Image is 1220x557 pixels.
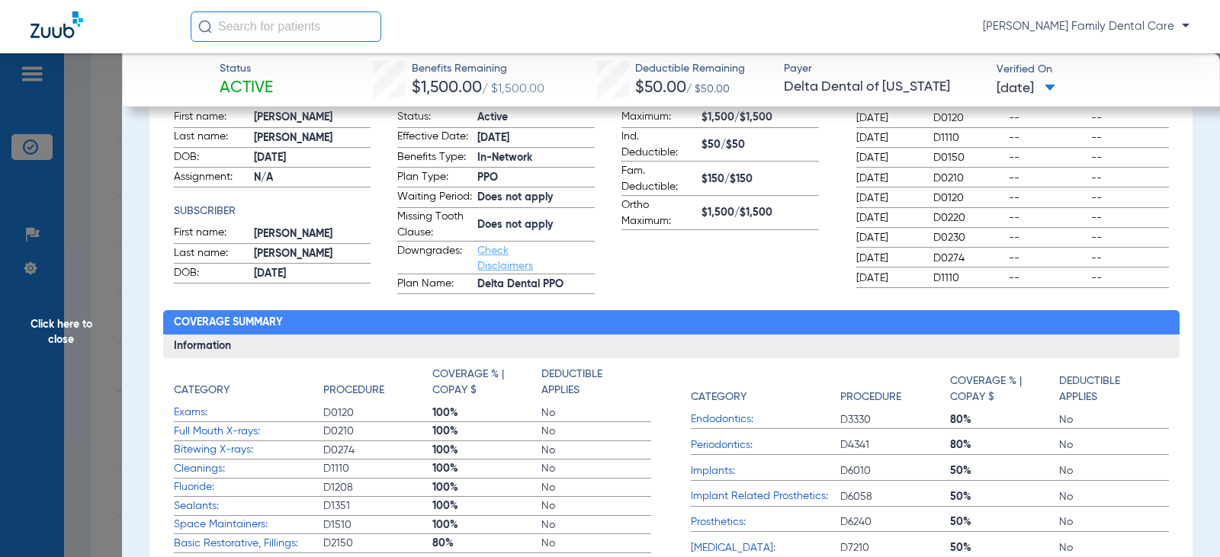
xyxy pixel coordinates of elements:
[254,246,371,262] span: [PERSON_NAME]
[174,498,323,514] span: Sealants:
[254,226,371,242] span: [PERSON_NAME]
[1059,489,1168,504] span: No
[220,78,273,99] span: Active
[950,367,1059,411] app-breakdown-title: Coverage % | Copay $
[1091,110,1168,126] span: --
[621,109,696,127] span: Maximum:
[856,210,920,226] span: [DATE]
[856,171,920,186] span: [DATE]
[397,243,472,274] span: Downgrades:
[174,383,230,399] h4: Category
[254,110,371,126] span: [PERSON_NAME]
[323,443,432,458] span: D0274
[323,424,432,439] span: D0210
[254,266,371,282] span: [DATE]
[323,517,432,533] span: D1510
[840,489,949,504] span: D6058
[621,197,696,229] span: Ortho Maximum:
[174,405,323,421] span: Exams:
[1009,171,1086,186] span: --
[323,461,432,476] span: D1110
[254,130,371,146] span: [PERSON_NAME]
[432,367,541,404] app-breakdown-title: Coverage % | Copay $
[174,109,249,127] span: First name:
[997,62,1196,78] span: Verified On
[840,367,949,411] app-breakdown-title: Procedure
[323,536,432,551] span: D2150
[541,367,643,399] h4: Deductible Applies
[950,463,1059,479] span: 50%
[1059,412,1168,427] span: No
[174,149,249,168] span: DOB:
[933,190,1003,206] span: D0120
[840,412,949,427] span: D3330
[691,367,840,411] app-breakdown-title: Category
[1091,171,1168,186] span: --
[856,270,920,286] span: [DATE]
[163,310,1180,335] h2: Coverage Summary
[482,83,544,95] span: / $1,500.00
[950,489,1059,504] span: 50%
[174,225,249,243] span: First name:
[691,514,840,530] span: Prosthetics:
[174,169,249,187] span: Assignment:
[701,110,819,126] span: $1,500/$1,500
[701,137,819,153] span: $50/$50
[933,230,1003,245] span: D0230
[933,171,1003,186] span: D0210
[856,251,920,266] span: [DATE]
[163,335,1180,359] h3: Information
[432,536,541,551] span: 80%
[691,411,840,427] span: Endodontics:
[933,270,1003,286] span: D1110
[541,405,650,421] span: No
[477,277,595,293] span: Delta Dental PPO
[840,514,949,530] span: D6240
[477,245,533,271] a: Check Disclaimers
[397,189,472,207] span: Waiting Period:
[432,367,534,399] h4: Coverage % | Copay $
[1059,437,1168,453] span: No
[1091,270,1168,286] span: --
[691,540,840,556] span: [MEDICAL_DATA]:
[541,480,650,495] span: No
[477,110,595,126] span: Active
[397,149,472,168] span: Benefits Type:
[840,437,949,453] span: D4341
[856,190,920,206] span: [DATE]
[1091,190,1168,206] span: --
[174,517,323,533] span: Space Maintainers:
[856,150,920,165] span: [DATE]
[174,442,323,458] span: Bitewing X-rays:
[174,479,323,495] span: Fluoride:
[541,367,650,404] app-breakdown-title: Deductible Applies
[541,536,650,551] span: No
[477,217,595,233] span: Does not apply
[323,498,432,514] span: D1351
[691,389,746,405] h4: Category
[1059,463,1168,479] span: No
[983,19,1189,34] span: [PERSON_NAME] Family Dental Care
[432,405,541,421] span: 100%
[1009,130,1086,146] span: --
[686,84,730,94] span: / $50.00
[691,437,840,453] span: Periodontics:
[1009,210,1086,226] span: --
[950,437,1059,453] span: 80%
[174,424,323,440] span: Full Mouth X-rays:
[1009,190,1086,206] span: --
[933,110,1003,126] span: D0120
[477,190,595,206] span: Does not apply
[1059,367,1168,411] app-breakdown-title: Deductible Applies
[997,79,1055,98] span: [DATE]
[541,443,650,458] span: No
[933,251,1003,266] span: D0274
[174,203,371,219] h4: Subscriber
[432,498,541,514] span: 100%
[174,265,249,283] span: DOB:
[1059,540,1168,555] span: No
[1009,270,1086,286] span: --
[432,517,541,533] span: 100%
[174,367,323,404] app-breakdown-title: Category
